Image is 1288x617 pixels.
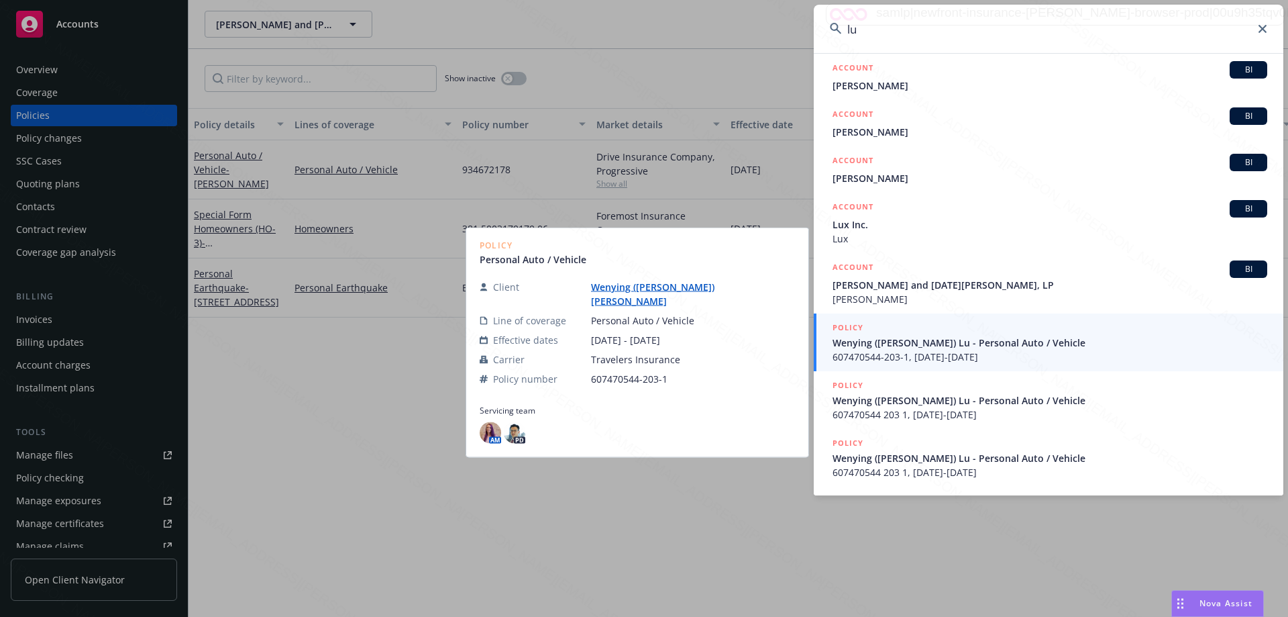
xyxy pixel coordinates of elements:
[833,408,1267,422] span: 607470544 203 1, [DATE]-[DATE]
[833,436,863,450] h5: POLICY
[833,278,1267,292] span: [PERSON_NAME] and [DATE][PERSON_NAME], LP
[833,260,873,277] h5: ACCOUNT
[833,232,1267,246] span: Lux
[833,465,1267,479] span: 607470544 203 1, [DATE]-[DATE]
[833,218,1267,232] span: Lux Inc.
[833,107,873,124] h5: ACCOUNT
[1235,64,1262,76] span: BI
[833,125,1267,139] span: [PERSON_NAME]
[833,154,873,170] h5: ACCOUNT
[833,379,863,392] h5: POLICY
[814,429,1283,487] a: POLICYWenying ([PERSON_NAME]) Lu - Personal Auto / Vehicle607470544 203 1, [DATE]-[DATE]
[833,171,1267,185] span: [PERSON_NAME]
[833,393,1267,408] span: Wenying ([PERSON_NAME]) Lu - Personal Auto / Vehicle
[1171,590,1264,617] button: Nova Assist
[833,350,1267,364] span: 607470544-203-1, [DATE]-[DATE]
[833,451,1267,465] span: Wenying ([PERSON_NAME]) Lu - Personal Auto / Vehicle
[833,79,1267,93] span: [PERSON_NAME]
[833,494,863,508] h5: POLICY
[833,61,873,77] h5: ACCOUNT
[814,371,1283,429] a: POLICYWenying ([PERSON_NAME]) Lu - Personal Auto / Vehicle607470544 203 1, [DATE]-[DATE]
[1235,110,1262,122] span: BI
[1235,203,1262,215] span: BI
[1235,263,1262,275] span: BI
[814,487,1283,544] a: POLICY
[1235,156,1262,169] span: BI
[814,146,1283,193] a: ACCOUNTBI[PERSON_NAME]
[814,193,1283,253] a: ACCOUNTBILux Inc.Lux
[833,292,1267,306] span: [PERSON_NAME]
[833,321,863,334] h5: POLICY
[814,54,1283,100] a: ACCOUNTBI[PERSON_NAME]
[814,253,1283,314] a: ACCOUNTBI[PERSON_NAME] and [DATE][PERSON_NAME], LP[PERSON_NAME]
[814,5,1283,53] input: Search...
[1172,591,1189,616] div: Drag to move
[833,336,1267,350] span: Wenying ([PERSON_NAME]) Lu - Personal Auto / Vehicle
[1199,598,1252,609] span: Nova Assist
[814,100,1283,146] a: ACCOUNTBI[PERSON_NAME]
[833,200,873,216] h5: ACCOUNT
[814,314,1283,371] a: POLICYWenying ([PERSON_NAME]) Lu - Personal Auto / Vehicle607470544-203-1, [DATE]-[DATE]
